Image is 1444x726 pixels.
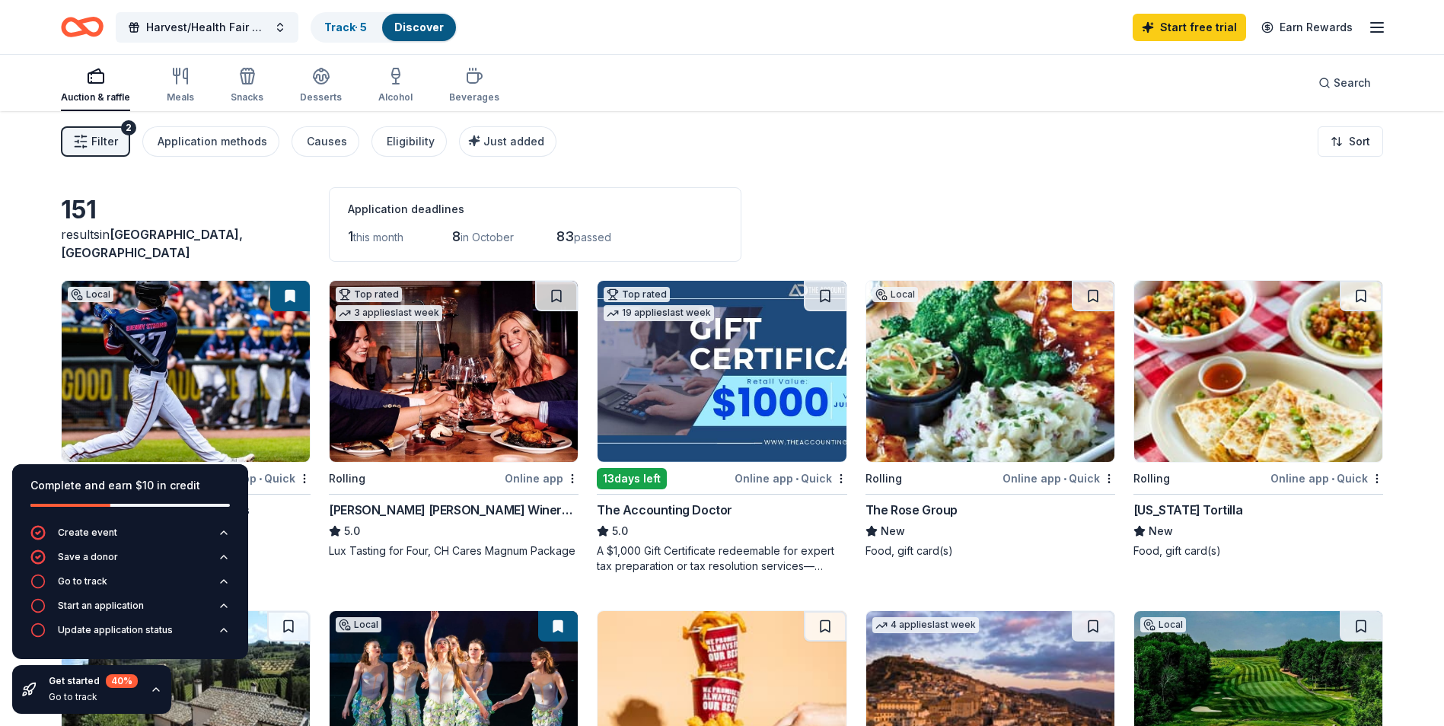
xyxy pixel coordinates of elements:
[30,476,230,495] div: Complete and earn $10 in credit
[1318,126,1383,157] button: Sort
[1140,617,1186,632] div: Local
[58,575,107,587] div: Go to track
[505,469,579,488] div: Online app
[735,469,847,488] div: Online app Quick
[231,61,263,111] button: Snacks
[1334,74,1371,92] span: Search
[1349,132,1370,151] span: Sort
[1063,473,1066,485] span: •
[378,91,413,103] div: Alcohol
[1133,280,1383,559] a: Image for California TortillaRollingOnline app•Quick[US_STATE] TortillaNewFood, gift card(s)
[336,617,381,632] div: Local
[1133,14,1246,41] a: Start free trial
[604,305,714,321] div: 19 applies last week
[61,9,104,45] a: Home
[556,228,574,244] span: 83
[371,126,447,157] button: Eligibility
[300,61,342,111] button: Desserts
[61,227,243,260] span: [GEOGRAPHIC_DATA], [GEOGRAPHIC_DATA]
[30,574,230,598] button: Go to track
[61,227,243,260] span: in
[58,600,144,612] div: Start an application
[449,61,499,111] button: Beverages
[795,473,799,485] span: •
[62,281,310,462] img: Image for Southern Maryland Blue Crabs
[598,281,846,462] img: Image for The Accounting Doctor
[106,674,138,688] div: 40 %
[311,12,457,43] button: Track· 5Discover
[58,527,117,539] div: Create event
[30,525,230,549] button: Create event
[1133,501,1242,519] div: [US_STATE] Tortilla
[449,91,499,103] div: Beverages
[1133,543,1383,559] div: Food, gift card(s)
[259,473,262,485] span: •
[329,501,579,519] div: [PERSON_NAME] [PERSON_NAME] Winery and Restaurants
[307,132,347,151] div: Causes
[1133,470,1170,488] div: Rolling
[461,231,514,244] span: in October
[394,21,444,33] a: Discover
[1252,14,1362,41] a: Earn Rewards
[61,225,311,262] div: results
[61,280,311,559] a: Image for Southern Maryland Blue CrabsLocalRollingOnline app•QuickSouthern [US_STATE] Blue CrabsN...
[1331,473,1334,485] span: •
[142,126,279,157] button: Application methods
[612,522,628,540] span: 5.0
[872,287,918,302] div: Local
[30,549,230,574] button: Save a donor
[344,522,360,540] span: 5.0
[597,543,846,574] div: A $1,000 Gift Certificate redeemable for expert tax preparation or tax resolution services—recipi...
[378,61,413,111] button: Alcohol
[597,468,667,489] div: 13 days left
[881,522,905,540] span: New
[387,132,435,151] div: Eligibility
[866,281,1114,462] img: Image for The Rose Group
[167,91,194,103] div: Meals
[61,91,130,103] div: Auction & raffle
[300,91,342,103] div: Desserts
[483,135,544,148] span: Just added
[49,691,138,703] div: Go to track
[1003,469,1115,488] div: Online app Quick
[58,624,173,636] div: Update application status
[348,200,722,218] div: Application deadlines
[61,126,130,157] button: Filter2
[604,287,670,302] div: Top rated
[330,281,578,462] img: Image for Cooper's Hawk Winery and Restaurants
[292,126,359,157] button: Causes
[865,543,1115,559] div: Food, gift card(s)
[459,126,556,157] button: Just added
[329,280,579,559] a: Image for Cooper's Hawk Winery and RestaurantsTop rated3 applieslast weekRollingOnline app[PERSON...
[61,61,130,111] button: Auction & raffle
[348,228,353,244] span: 1
[1306,68,1383,98] button: Search
[167,61,194,111] button: Meals
[231,91,263,103] div: Snacks
[1134,281,1382,462] img: Image for California Tortilla
[116,12,298,43] button: Harvest/Health Fair 2025
[336,287,402,302] div: Top rated
[865,470,902,488] div: Rolling
[872,617,979,633] div: 4 applies last week
[329,470,365,488] div: Rolling
[121,120,136,135] div: 2
[865,501,958,519] div: The Rose Group
[158,132,267,151] div: Application methods
[324,21,367,33] a: Track· 5
[91,132,118,151] span: Filter
[336,305,442,321] div: 3 applies last week
[30,598,230,623] button: Start an application
[1270,469,1383,488] div: Online app Quick
[146,18,268,37] span: Harvest/Health Fair 2025
[68,287,113,302] div: Local
[574,231,611,244] span: passed
[452,228,461,244] span: 8
[1149,522,1173,540] span: New
[49,674,138,688] div: Get started
[597,501,732,519] div: The Accounting Doctor
[865,280,1115,559] a: Image for The Rose GroupLocalRollingOnline app•QuickThe Rose GroupNewFood, gift card(s)
[61,195,311,225] div: 151
[30,623,230,647] button: Update application status
[58,551,118,563] div: Save a donor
